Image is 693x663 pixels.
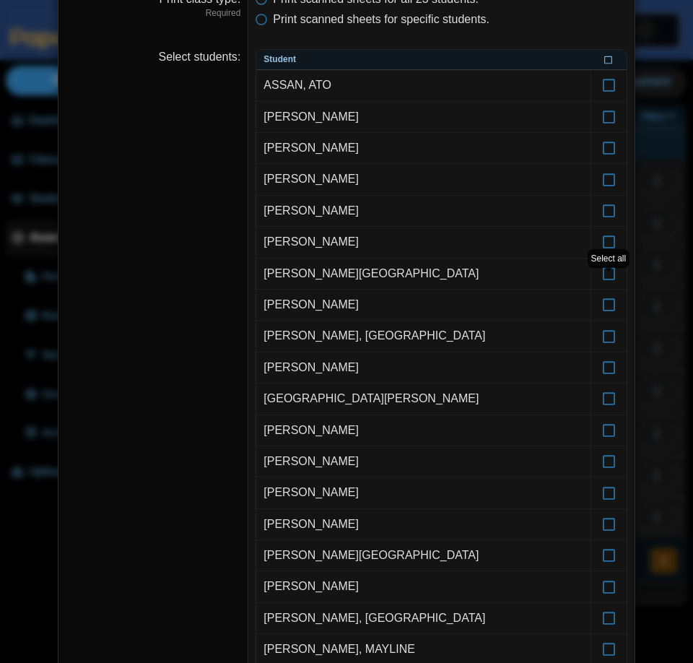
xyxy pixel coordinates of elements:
[256,133,590,164] td: [PERSON_NAME]
[256,290,590,321] td: [PERSON_NAME]
[256,509,590,540] td: [PERSON_NAME]
[256,540,590,571] td: [PERSON_NAME][GEOGRAPHIC_DATA]
[256,571,590,602] td: [PERSON_NAME]
[256,603,590,634] td: [PERSON_NAME], [GEOGRAPHIC_DATA]
[256,477,590,508] td: [PERSON_NAME]
[256,321,590,352] td: [PERSON_NAME], [GEOGRAPHIC_DATA]
[256,352,590,383] td: [PERSON_NAME]
[66,7,240,19] dfn: Required
[256,227,590,258] td: [PERSON_NAME]
[158,51,240,63] label: Select students
[256,70,590,101] td: ASSAN, ATO
[273,13,489,25] span: Print scanned sheets for specific students.
[256,196,590,227] td: [PERSON_NAME]
[256,164,590,195] td: [PERSON_NAME]
[256,415,590,446] td: [PERSON_NAME]
[256,259,590,290] td: [PERSON_NAME][GEOGRAPHIC_DATA]
[256,50,590,70] th: Student
[256,102,590,133] td: [PERSON_NAME]
[256,446,590,477] td: [PERSON_NAME]
[588,249,630,269] div: Select all
[256,383,590,415] td: [GEOGRAPHIC_DATA][PERSON_NAME]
